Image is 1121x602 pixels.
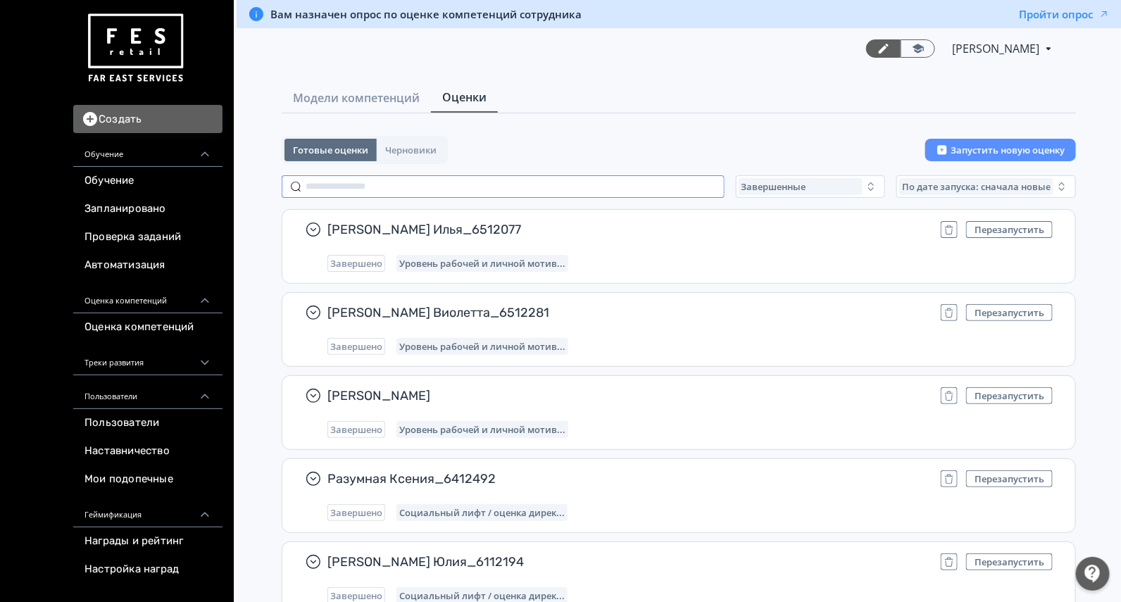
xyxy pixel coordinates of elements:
div: Обучение [73,133,223,167]
button: Черновики [377,139,445,161]
button: Перезапустить [966,304,1053,321]
a: Обучение [73,167,223,195]
span: Завершенные [741,181,806,192]
button: Запустить новую оценку [925,139,1076,161]
button: Пройти опрос [1019,7,1110,21]
span: Модели компетенций [293,89,420,106]
span: [PERSON_NAME] [327,387,929,404]
button: Перезапустить [966,387,1053,404]
a: Наставничество [73,437,223,465]
a: Проверка заданий [73,223,223,251]
a: Запланировано [73,195,223,223]
span: Завершено [330,590,382,601]
span: Оценки [442,89,487,106]
span: Черновики [385,144,437,156]
img: https://files.teachbase.ru/system/account/57463/logo/medium-936fc5084dd2c598f50a98b9cbe0469a.png [84,8,186,88]
span: Уровень рабочей и личной мотивации [399,341,565,352]
span: [PERSON_NAME] Виолетта_6512281 [327,304,929,321]
a: Награды и рейтинг [73,527,223,556]
span: Разумная Ксения_6412492 [327,470,929,487]
div: Треки развития [73,341,223,375]
span: Завершено [330,507,382,518]
span: Уровень рабочей и личной мотивации [399,258,565,269]
span: Завершено [330,424,382,435]
button: Готовые оценки [284,139,377,161]
span: Уровень рабочей и личной мотивации [399,424,565,435]
span: Завершено [330,258,382,269]
a: Автоматизация [73,251,223,280]
button: По дате запуска: сначала новые [896,175,1076,198]
div: Геймификация [73,494,223,527]
a: Оценка компетенций [73,313,223,341]
button: Завершенные [736,175,885,198]
span: Завершено [330,341,382,352]
a: Мои подопечные [73,465,223,494]
div: Оценка компетенций [73,280,223,313]
button: Перезапустить [966,470,1053,487]
button: Создать [73,105,223,133]
a: Пользователи [73,409,223,437]
span: По дате запуска: сначала новые [902,181,1051,192]
div: Пользователи [73,375,223,409]
a: Переключиться в режим ученика [901,39,935,58]
span: Вам назначен опрос по оценке компетенций сотрудника [270,7,582,21]
button: Перезапустить [966,553,1053,570]
button: Перезапустить [966,221,1053,238]
span: Социальный лифт / оценка директора магазина [399,507,565,518]
span: Готовые оценки [293,144,368,156]
span: Социальный лифт / оценка директора магазина [399,590,565,601]
span: Светлана Илюхина [952,40,1041,57]
span: [PERSON_NAME] Юлия_6112194 [327,553,929,570]
a: Настройка наград [73,556,223,584]
span: [PERSON_NAME] Илья_6512077 [327,221,929,238]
